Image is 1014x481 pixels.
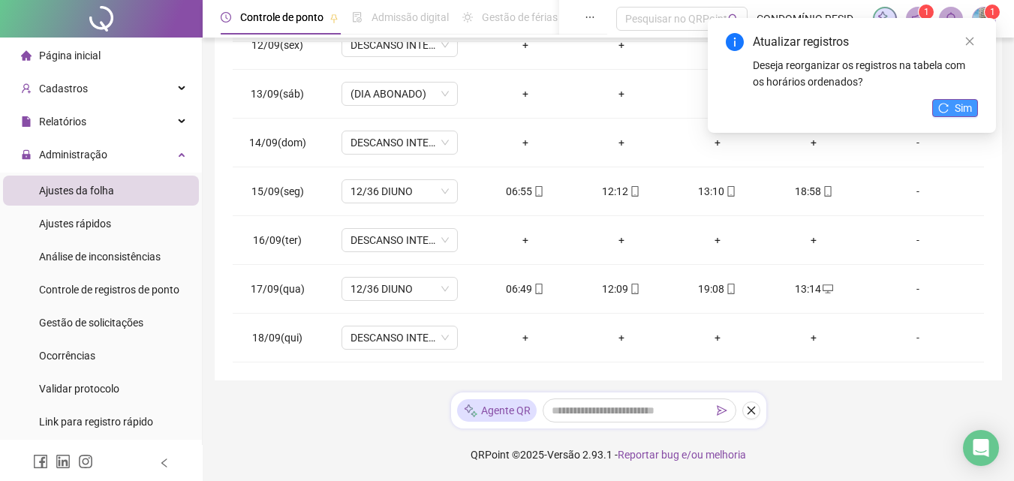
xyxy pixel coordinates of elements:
span: bell [944,12,958,26]
span: mobile [532,284,544,294]
span: file-done [352,12,363,23]
span: 15/09(seg) [251,185,304,197]
span: Cadastros [39,83,88,95]
span: instagram [78,454,93,469]
div: 06:55 [489,183,561,200]
span: 12/36 DIUNO [351,278,449,300]
span: Controle de ponto [240,11,323,23]
div: 12:12 [585,183,657,200]
span: Administração [39,149,107,161]
span: mobile [821,186,833,197]
span: Análise de inconsistências [39,251,161,263]
div: - [874,281,962,297]
div: + [682,329,754,346]
span: Versão [547,449,580,461]
span: DESCANSO INTER-JORNADA [351,229,449,251]
span: Página inicial [39,50,101,62]
span: ellipsis [585,12,595,23]
div: + [778,232,850,248]
span: file [21,116,32,127]
div: 12:09 [585,281,657,297]
span: close [964,36,975,47]
span: home [21,50,32,61]
span: mobile [724,186,736,197]
span: 16/09(ter) [253,234,302,246]
span: reload [938,103,949,113]
span: close [746,405,757,416]
img: sparkle-icon.fc2bf0ac1784a2077858766a79e2daf3.svg [463,403,478,419]
span: desktop [821,284,833,294]
span: DESCANSO INTER-JORNADA [351,131,449,154]
div: 13:14 [778,281,850,297]
div: Atualizar registros [753,33,978,51]
div: + [585,329,657,346]
div: + [585,134,657,151]
div: + [585,37,657,53]
div: + [682,134,754,151]
span: sun [462,12,473,23]
sup: Atualize o seu contato no menu Meus Dados [985,5,1000,20]
span: notification [911,12,925,26]
div: 13:10 [682,183,754,200]
div: Deseja reorganizar os registros na tabela com os horários ordenados? [753,57,978,90]
button: Sim [932,99,978,117]
span: DESCANSO INTER-JORNADA [351,326,449,349]
div: + [682,37,754,53]
span: clock-circle [221,12,231,23]
span: Ocorrências [39,350,95,362]
span: lock [21,149,32,160]
span: 12/36 DIUNO [351,180,449,203]
span: facebook [33,454,48,469]
span: Ajustes rápidos [39,218,111,230]
span: CONDOMÍNIO RESIDENCIAL [PERSON_NAME] [757,11,864,27]
span: user-add [21,83,32,94]
div: - [874,329,962,346]
span: 1 [990,7,995,17]
span: (DIA ABONADO) [351,83,449,105]
span: DESCANSO INTER-JORNADA [351,34,449,56]
a: Close [961,33,978,50]
sup: 1 [919,5,934,20]
span: 12/09(sex) [251,39,303,51]
div: + [585,86,657,102]
div: - [874,183,962,200]
div: + [682,86,754,102]
span: Admissão digital [372,11,449,23]
span: Gestão de solicitações [39,317,143,329]
span: 17/09(qua) [251,283,305,295]
span: info-circle [726,33,744,51]
span: left [159,458,170,468]
span: 18/09(qui) [252,332,302,344]
div: 18:58 [778,183,850,200]
span: Sim [955,100,972,116]
span: 1 [924,7,929,17]
span: mobile [724,284,736,294]
span: Link para registro rápido [39,416,153,428]
div: + [489,232,561,248]
span: Controle de registros de ponto [39,284,179,296]
div: + [489,329,561,346]
div: + [682,232,754,248]
span: search [728,14,739,25]
span: 14/09(dom) [249,137,306,149]
div: 19:08 [682,281,754,297]
div: + [489,86,561,102]
span: linkedin [56,454,71,469]
img: 1350 [973,8,995,30]
div: + [778,329,850,346]
span: Validar protocolo [39,383,119,395]
span: Ajustes da folha [39,185,114,197]
div: + [489,37,561,53]
span: mobile [628,284,640,294]
div: - [874,232,962,248]
span: send [717,405,727,416]
div: + [585,232,657,248]
div: Open Intercom Messenger [963,430,999,466]
footer: QRPoint © 2025 - 2.93.1 - [203,428,1014,481]
span: mobile [532,186,544,197]
span: Gestão de férias [482,11,558,23]
span: Reportar bug e/ou melhoria [618,449,746,461]
img: sparkle-icon.fc2bf0ac1784a2077858766a79e2daf3.svg [877,11,893,27]
span: Relatórios [39,116,86,128]
div: + [489,134,561,151]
